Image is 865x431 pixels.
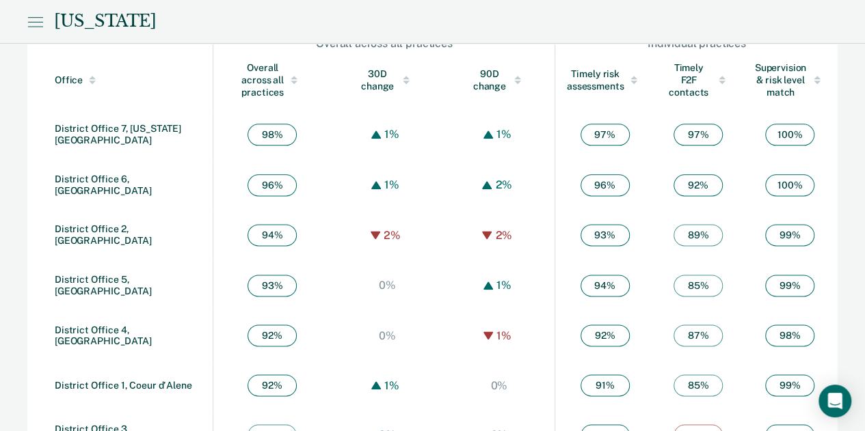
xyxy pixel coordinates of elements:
span: 97 % [674,124,723,145]
span: 96 % [581,174,630,196]
a: District Office 4, [GEOGRAPHIC_DATA] [55,324,152,347]
a: District Office 1, Coeur d'Alene [55,380,192,391]
div: 1% [493,128,515,141]
a: District Office 7, [US_STATE][GEOGRAPHIC_DATA] [55,123,181,145]
div: 30D change [358,68,416,92]
span: 85 % [674,275,723,296]
th: Toggle SortBy [654,51,743,109]
span: 98 % [765,324,814,346]
div: 1% [381,128,403,141]
span: 93 % [581,224,630,246]
span: 94 % [248,224,297,246]
span: 89 % [674,224,723,246]
th: Toggle SortBy [331,51,443,109]
span: 92 % [248,374,297,396]
span: 100 % [765,124,814,145]
div: Overall across all practices [241,61,304,98]
a: District Office 6, [GEOGRAPHIC_DATA] [55,173,152,196]
span: 99 % [765,374,814,396]
div: 2% [380,229,404,242]
th: Toggle SortBy [443,51,555,109]
span: 92 % [674,174,723,196]
div: 1% [493,329,515,342]
span: 92 % [248,324,297,346]
th: Toggle SortBy [27,51,213,109]
div: 0% [375,279,399,292]
div: 1% [493,279,515,292]
div: 2% [492,178,516,191]
span: 94 % [581,275,630,296]
span: 100 % [765,174,814,196]
span: 99 % [765,224,814,246]
th: Toggle SortBy [555,51,654,109]
div: Timely F2F contacts [665,61,732,98]
a: District Office 5, [GEOGRAPHIC_DATA] [55,274,152,296]
span: 87 % [674,324,723,346]
div: 2% [492,229,516,242]
a: District Office 2, [GEOGRAPHIC_DATA] [55,223,152,246]
span: 93 % [248,275,297,296]
div: Office [55,74,207,86]
div: 1% [381,379,403,392]
div: 0% [375,329,399,342]
th: Toggle SortBy [743,51,838,109]
div: 1% [381,178,403,191]
span: 91 % [581,374,630,396]
span: 97 % [581,124,630,145]
div: Supervision & risk level match [754,61,827,98]
div: 90D change [470,68,527,92]
span: 99 % [765,275,814,296]
span: 92 % [581,324,630,346]
th: Toggle SortBy [213,51,331,109]
span: 96 % [248,174,297,196]
div: Timely risk assessments [566,68,643,92]
div: [US_STATE] [54,12,156,31]
div: 0% [487,379,511,392]
span: 98 % [248,124,297,145]
span: 85 % [674,374,723,396]
div: Open Intercom Messenger [819,385,851,417]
